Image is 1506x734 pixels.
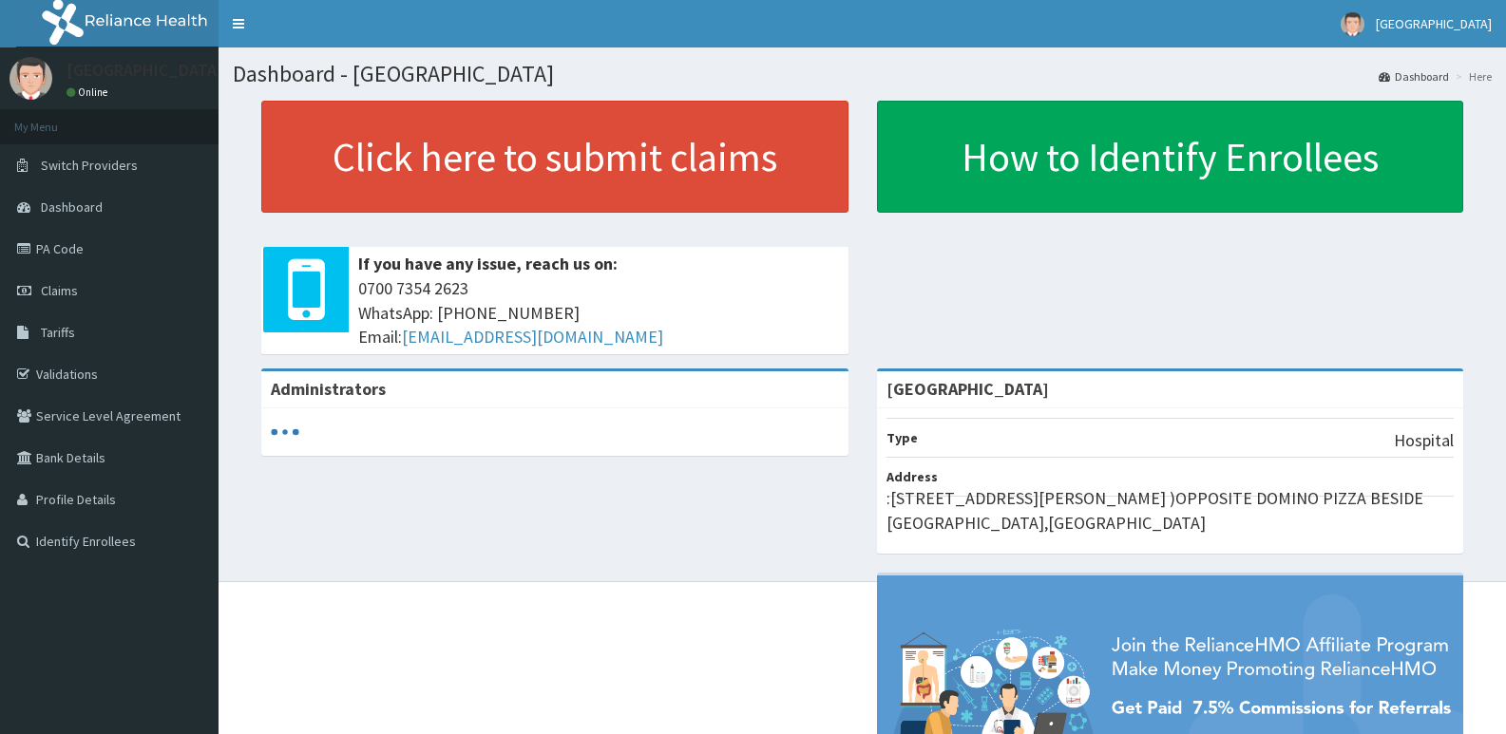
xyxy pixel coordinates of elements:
strong: [GEOGRAPHIC_DATA] [886,378,1049,400]
span: Switch Providers [41,157,138,174]
a: How to Identify Enrollees [877,101,1464,213]
li: Here [1451,68,1492,85]
p: [GEOGRAPHIC_DATA] [67,62,223,79]
a: Online [67,85,112,99]
p: Hospital [1394,428,1454,453]
b: If you have any issue, reach us on: [358,253,618,274]
b: Type [886,429,918,446]
svg: audio-loading [271,418,299,446]
img: User Image [10,57,52,100]
span: 0700 7354 2623 WhatsApp: [PHONE_NUMBER] Email: [358,276,839,349]
span: Dashboard [41,198,103,216]
b: Address [886,468,938,485]
b: Administrators [271,378,386,400]
p: :[STREET_ADDRESS][PERSON_NAME] )OPPOSITE DOMINO PIZZA BESIDE [GEOGRAPHIC_DATA],[GEOGRAPHIC_DATA] [886,486,1455,535]
a: [EMAIL_ADDRESS][DOMAIN_NAME] [402,326,663,348]
h1: Dashboard - [GEOGRAPHIC_DATA] [233,62,1492,86]
a: Click here to submit claims [261,101,848,213]
a: Dashboard [1379,68,1449,85]
img: User Image [1341,12,1364,36]
span: Tariffs [41,324,75,341]
span: [GEOGRAPHIC_DATA] [1376,15,1492,32]
span: Claims [41,282,78,299]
